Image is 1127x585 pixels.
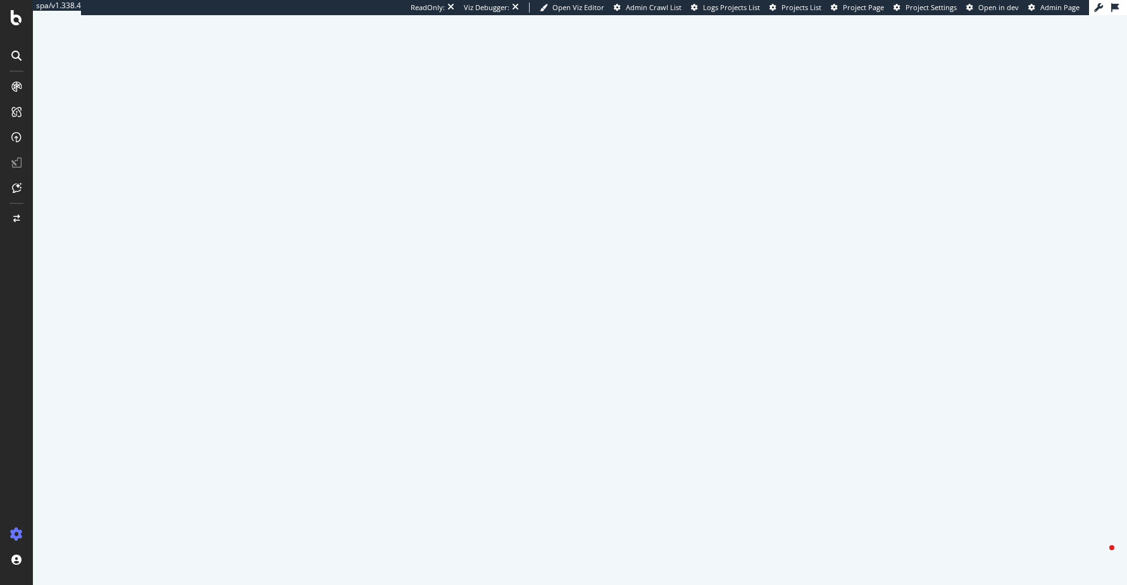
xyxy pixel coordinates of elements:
iframe: Intercom live chat [1084,542,1114,572]
span: Open Viz Editor [552,3,604,12]
span: Logs Projects List [703,3,760,12]
div: ReadOnly: [411,3,445,13]
a: Projects List [769,3,821,13]
span: Projects List [781,3,821,12]
a: Admin Page [1028,3,1080,13]
div: Viz Debugger: [464,3,509,13]
span: Admin Page [1040,3,1080,12]
span: Admin Crawl List [626,3,682,12]
span: Project Page [843,3,884,12]
a: Open Viz Editor [540,3,604,13]
a: Project Page [831,3,884,13]
a: Project Settings [894,3,957,13]
a: Open in dev [966,3,1019,13]
span: Open in dev [978,3,1019,12]
a: Logs Projects List [691,3,760,13]
a: Admin Crawl List [614,3,682,13]
span: Project Settings [906,3,957,12]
